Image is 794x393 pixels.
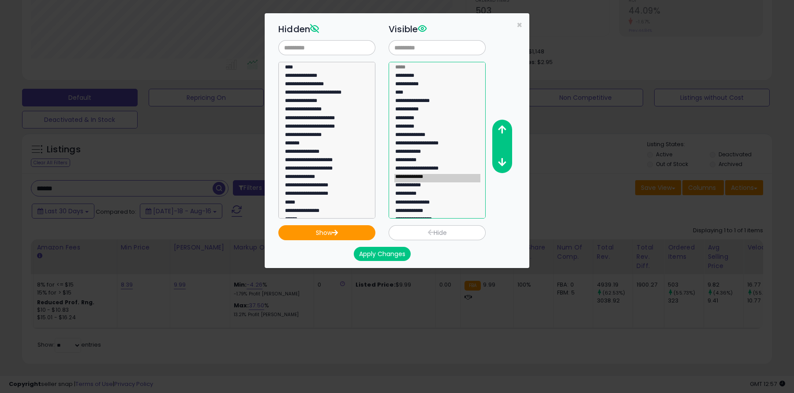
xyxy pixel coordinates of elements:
[389,23,486,36] h3: Visible
[517,19,522,31] span: ×
[389,225,486,240] button: Hide
[278,225,375,240] button: Show
[354,247,411,261] button: Apply Changes
[278,23,375,36] h3: Hidden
